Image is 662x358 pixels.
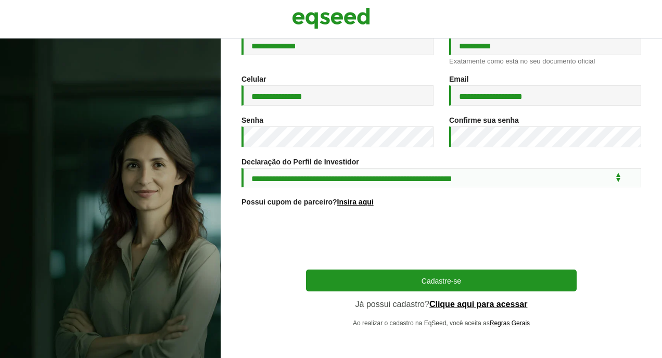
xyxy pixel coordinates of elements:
p: Já possui cadastro? [306,299,577,309]
button: Cadastre-se [306,270,577,291]
label: Email [449,75,468,83]
div: Exatamente como está no seu documento oficial [449,58,641,65]
label: Celular [241,75,266,83]
a: Clique aqui para acessar [429,300,528,309]
label: Senha [241,117,263,124]
a: Insira aqui [337,198,374,206]
img: EqSeed Logo [292,5,370,31]
iframe: reCAPTCHA [362,219,520,259]
label: Declaração do Perfil de Investidor [241,158,359,165]
label: Possui cupom de parceiro? [241,198,374,206]
p: Ao realizar o cadastro na EqSeed, você aceita as [306,319,577,327]
label: Confirme sua senha [449,117,519,124]
a: Regras Gerais [490,320,530,326]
